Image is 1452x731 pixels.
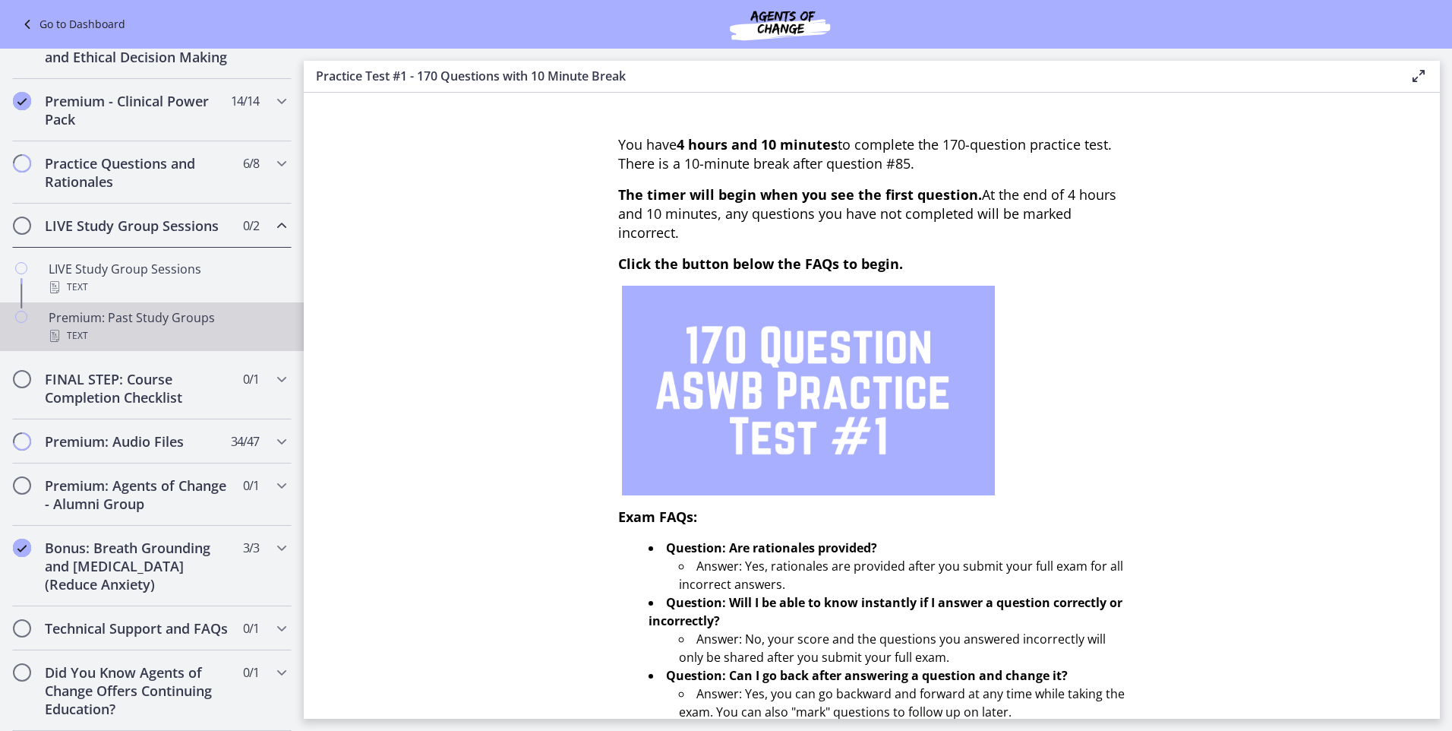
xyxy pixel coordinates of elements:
[45,619,230,638] h2: Technical Support and FAQs
[677,135,838,153] strong: 4 hours and 10 minutes
[618,255,903,273] span: Click the button below the FAQs to begin.
[18,15,125,33] a: Go to Dashboard
[689,6,871,43] img: Agents of Change Social Work Test Prep
[666,667,1068,684] strong: Question: Can I go back after answering a question and change it?
[45,92,230,128] h2: Premium - Clinical Power Pack
[618,135,1112,172] span: You have to complete the 170-question practice test. There is a 10-minute break after question #85.
[49,327,286,345] div: Text
[45,476,230,513] h2: Premium: Agents of Change - Alumni Group
[45,370,230,407] h2: FINAL STEP: Course Completion Checklist
[243,619,259,638] span: 0 / 1
[231,432,259,451] span: 34 / 47
[243,217,259,235] span: 0 / 2
[231,92,259,110] span: 14 / 14
[679,630,1125,666] li: Answer: No, your score and the questions you answered incorrectly will only be shared after you s...
[316,67,1385,85] h3: Practice Test #1 - 170 Questions with 10 Minute Break
[622,286,995,495] img: 1.png
[679,685,1125,721] li: Answer: Yes, you can go backward and forward at any time while taking the exam. You can also "mar...
[243,663,259,682] span: 0 / 1
[666,540,877,556] strong: Question: Are rationales provided?
[45,432,230,451] h2: Premium: Audio Files
[45,663,230,718] h2: Did You Know Agents of Change Offers Continuing Education?
[13,92,31,110] i: Completed
[243,370,259,388] span: 0 / 1
[618,185,982,204] span: The timer will begin when you see the first question.
[618,508,697,526] span: Exam FAQs:
[13,539,31,557] i: Completed
[243,476,259,495] span: 0 / 1
[49,309,286,345] div: Premium: Past Study Groups
[649,594,1122,629] strong: Question: Will I be able to know instantly if I answer a question correctly or incorrectly?
[45,217,230,235] h2: LIVE Study Group Sessions
[679,557,1125,593] li: Answer: Yes, rationales are provided after you submit your full exam for all incorrect answers.
[45,154,230,191] h2: Practice Questions and Rationales
[45,539,230,593] h2: Bonus: Breath Grounding and [MEDICAL_DATA] (Reduce Anxiety)
[618,185,1116,242] span: At the end of 4 hours and 10 minutes, any questions you have not completed will be marked incorrect.
[49,278,286,296] div: Text
[49,260,286,296] div: LIVE Study Group Sessions
[243,154,259,172] span: 6 / 8
[243,539,259,557] span: 3 / 3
